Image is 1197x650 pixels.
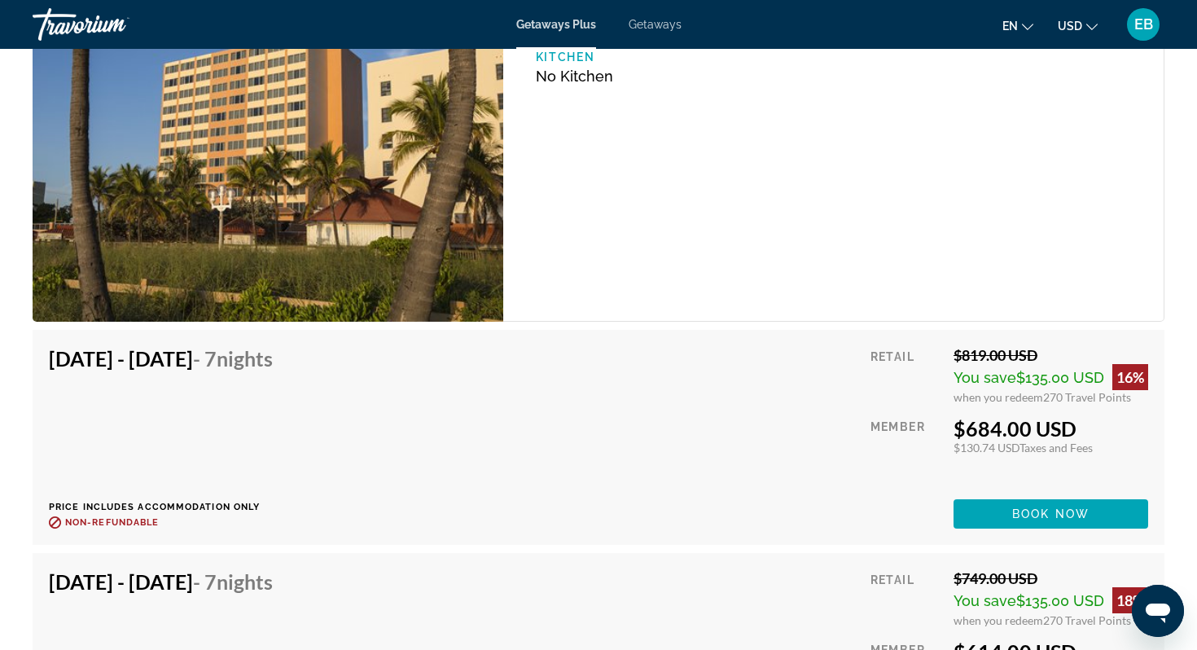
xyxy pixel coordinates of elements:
div: $819.00 USD [954,346,1148,364]
span: No Kitchen [536,68,613,85]
div: Member [870,416,941,487]
span: Taxes and Fees [1019,441,1093,455]
div: $684.00 USD [954,416,1148,441]
iframe: Button to launch messaging window [1132,585,1184,637]
span: Book now [1012,507,1090,520]
span: Nights [217,346,273,371]
span: USD [1058,20,1082,33]
div: $749.00 USD [954,569,1148,587]
a: Getaways [629,18,682,31]
div: Retail [870,346,941,404]
div: 16% [1112,364,1148,390]
h4: [DATE] - [DATE] [49,346,273,371]
span: $135.00 USD [1016,592,1104,609]
a: Travorium [33,3,195,46]
div: 18% [1112,587,1148,613]
span: $135.00 USD [1016,369,1104,386]
div: Retail [870,569,941,627]
span: when you redeem [954,390,1043,404]
span: - 7 [193,346,273,371]
span: EB [1134,16,1153,33]
p: Kitchen [536,51,834,64]
h4: [DATE] - [DATE] [49,569,273,594]
span: Nights [217,569,273,594]
span: You save [954,369,1016,386]
button: Book now [954,499,1148,529]
button: Change language [1002,14,1033,37]
span: 270 Travel Points [1043,390,1131,404]
span: 270 Travel Points [1043,613,1131,627]
p: Price includes accommodation only [49,502,285,512]
button: Change currency [1058,14,1098,37]
div: $130.74 USD [954,441,1148,455]
span: Non-refundable [65,517,159,528]
span: when you redeem [954,613,1043,627]
span: - 7 [193,569,273,594]
span: You save [954,592,1016,609]
button: User Menu [1122,7,1164,42]
a: Getaways Plus [516,18,596,31]
span: en [1002,20,1018,33]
